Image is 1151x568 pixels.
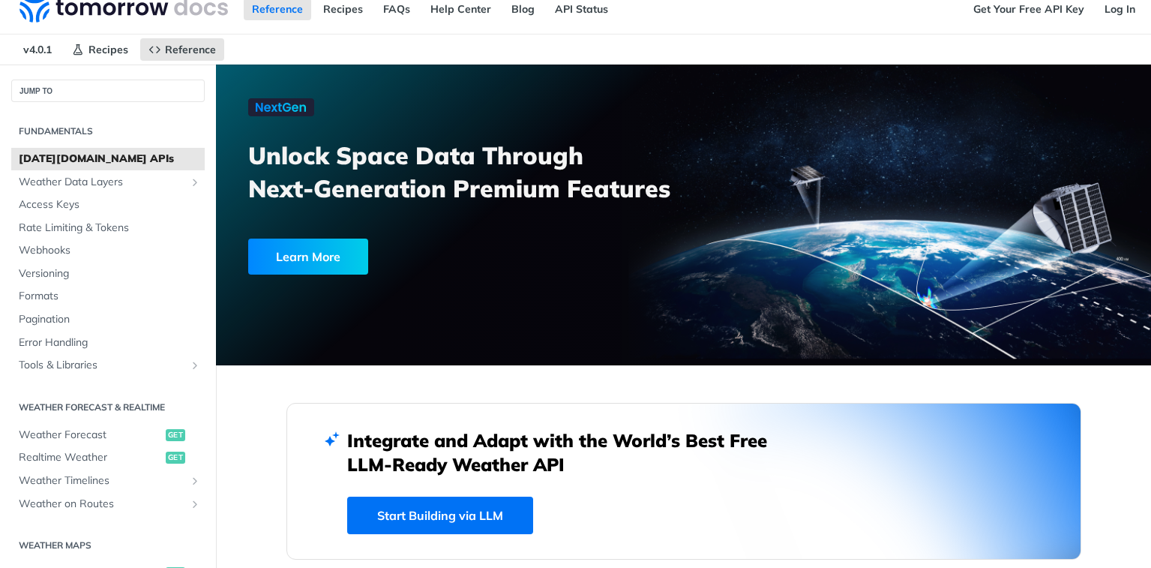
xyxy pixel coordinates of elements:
span: Weather Timelines [19,473,185,488]
a: Weather Data LayersShow subpages for Weather Data Layers [11,171,205,194]
span: Webhooks [19,243,201,258]
a: Webhooks [11,239,205,262]
span: Weather Forecast [19,428,162,443]
h3: Unlock Space Data Through Next-Generation Premium Features [248,139,700,205]
span: Reference [165,43,216,56]
span: get [166,429,185,441]
a: Start Building via LLM [347,497,533,534]
h2: Fundamentals [11,125,205,138]
span: Error Handling [19,335,201,350]
a: Reference [140,38,224,61]
a: Weather Forecastget [11,424,205,446]
a: Learn More [248,239,610,275]
button: Show subpages for Tools & Libraries [189,359,201,371]
span: Access Keys [19,197,201,212]
span: get [166,452,185,464]
a: Rate Limiting & Tokens [11,217,205,239]
h2: Weather Forecast & realtime [11,401,205,414]
button: JUMP TO [11,80,205,102]
h2: Integrate and Adapt with the World’s Best Free LLM-Ready Weather API [347,428,790,476]
a: Recipes [64,38,136,61]
a: Weather TimelinesShow subpages for Weather Timelines [11,470,205,492]
span: v4.0.1 [15,38,60,61]
a: Formats [11,285,205,308]
a: [DATE][DOMAIN_NAME] APIs [11,148,205,170]
a: Tools & LibrariesShow subpages for Tools & Libraries [11,354,205,377]
a: Error Handling [11,332,205,354]
span: Rate Limiting & Tokens [19,221,201,236]
button: Show subpages for Weather Data Layers [189,176,201,188]
span: Tools & Libraries [19,358,185,373]
a: Pagination [11,308,205,331]
h2: Weather Maps [11,539,205,552]
a: Weather on RoutesShow subpages for Weather on Routes [11,493,205,515]
button: Show subpages for Weather Timelines [189,475,201,487]
span: Recipes [88,43,128,56]
span: [DATE][DOMAIN_NAME] APIs [19,152,201,167]
span: Weather Data Layers [19,175,185,190]
span: Weather on Routes [19,497,185,512]
span: Realtime Weather [19,450,162,465]
div: Learn More [248,239,368,275]
a: Realtime Weatherget [11,446,205,469]
a: Access Keys [11,194,205,216]
span: Versioning [19,266,201,281]
span: Pagination [19,312,201,327]
img: NextGen [248,98,314,116]
span: Formats [19,289,201,304]
button: Show subpages for Weather on Routes [189,498,201,510]
a: Versioning [11,263,205,285]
